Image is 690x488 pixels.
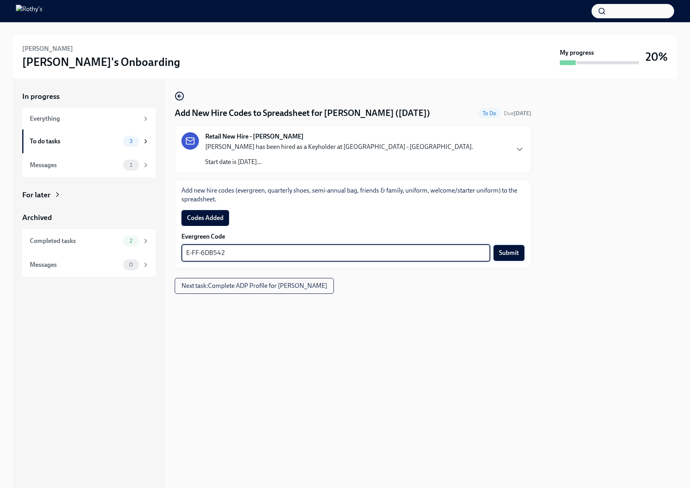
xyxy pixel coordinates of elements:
[504,110,531,117] span: September 22nd, 2025 09:00
[125,138,137,144] span: 3
[205,132,304,141] strong: Retail New Hire - [PERSON_NAME]
[181,282,327,290] span: Next task : Complete ADP Profile for [PERSON_NAME]
[22,253,156,277] a: Messages0
[181,186,524,204] p: .
[30,137,120,146] div: To do tasks
[205,143,473,151] p: [PERSON_NAME] has been hired as a Keyholder at [GEOGRAPHIC_DATA] - [GEOGRAPHIC_DATA].
[124,262,138,268] span: 0
[514,110,531,117] strong: [DATE]
[22,91,156,102] a: In progress
[478,110,501,116] span: To Do
[30,237,120,245] div: Completed tasks
[22,44,73,53] h6: [PERSON_NAME]
[125,238,137,244] span: 2
[30,260,120,269] div: Messages
[181,187,517,203] a: Add new hire codes (evergreen, quarterly shoes, semi-annual bag, friends & family, uniform, welco...
[646,50,668,64] h3: 20%
[22,190,156,200] a: For later
[22,108,156,129] a: Everything
[181,232,524,241] label: Evergreen Code
[181,210,229,226] button: Codes Added
[22,229,156,253] a: Completed tasks2
[175,107,430,119] h4: Add New Hire Codes to Spreadsheet for [PERSON_NAME] ([DATE])
[22,129,156,153] a: To do tasks3
[22,190,50,200] div: For later
[187,214,224,222] span: Codes Added
[22,55,180,69] h3: [PERSON_NAME]'s Onboarding
[499,249,519,257] span: Submit
[125,162,137,168] span: 1
[30,161,120,170] div: Messages
[22,212,156,223] a: Archived
[175,278,334,294] button: Next task:Complete ADP Profile for [PERSON_NAME]
[504,110,531,117] span: Due
[186,248,486,258] textarea: E-FF-6DB542
[16,5,42,17] img: Rothy's
[205,158,473,166] p: Start date is [DATE]...
[30,114,139,123] div: Everything
[22,153,156,177] a: Messages1
[493,245,524,261] button: Submit
[560,48,594,57] strong: My progress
